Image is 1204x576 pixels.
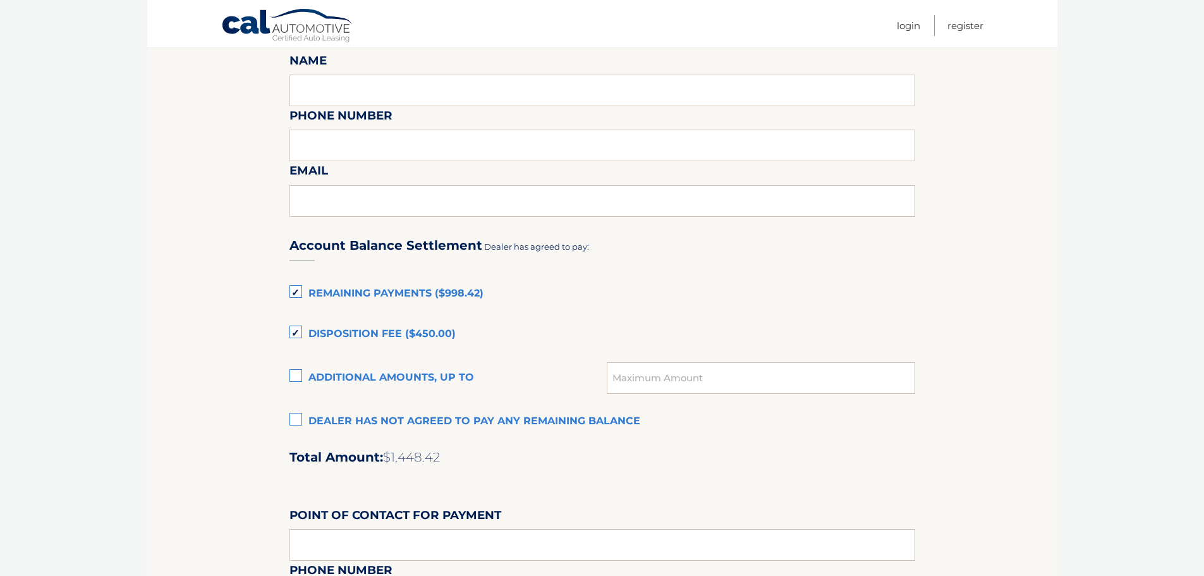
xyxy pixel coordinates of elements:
label: Disposition Fee ($450.00) [289,322,915,347]
h3: Account Balance Settlement [289,238,482,254]
label: Additional amounts, up to [289,365,607,391]
label: Email [289,161,328,185]
input: Maximum Amount [607,362,915,394]
label: Phone Number [289,106,392,130]
label: Point of Contact for Payment [289,506,501,529]
a: Login [897,15,920,36]
a: Register [947,15,983,36]
label: Name [289,51,327,75]
span: Dealer has agreed to pay: [484,242,589,252]
h2: Total Amount: [289,450,915,465]
label: Remaining Payments ($998.42) [289,281,915,307]
span: $1,448.42 [383,450,440,465]
a: Cal Automotive [221,8,354,45]
label: Dealer has not agreed to pay any remaining balance [289,409,915,434]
